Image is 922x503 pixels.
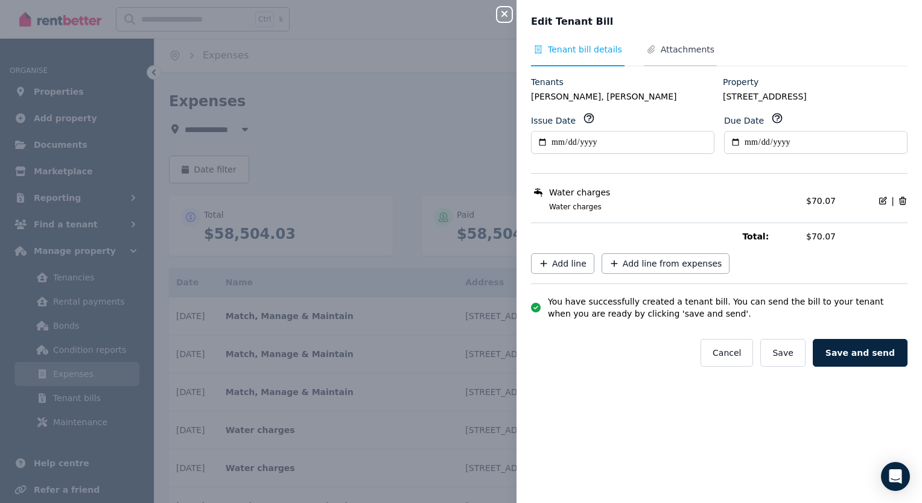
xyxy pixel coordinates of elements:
span: $70.07 [806,196,836,206]
button: Cancel [701,339,753,367]
span: Attachments [661,43,714,55]
legend: [STREET_ADDRESS] [723,90,908,103]
span: | [891,195,894,207]
label: Tenants [531,76,564,88]
span: Add line [552,258,587,270]
span: $70.07 [806,230,908,242]
label: Due Date [724,115,764,127]
span: Add line from expenses [623,258,722,270]
nav: Tabs [531,43,908,66]
label: Property [723,76,758,88]
span: Tenant bill details [548,43,622,55]
button: Add line [531,253,594,274]
span: Edit Tenant Bill [531,14,613,29]
span: Total: [742,230,799,242]
span: You have successfully created a tenant bill. You can send the bill to your tenant when you are re... [548,296,908,320]
button: Save and send [813,339,908,367]
button: Add line from expenses [602,253,730,274]
span: Water charges [535,202,799,212]
legend: [PERSON_NAME], [PERSON_NAME] [531,90,716,103]
label: Issue Date [531,115,576,127]
div: Open Intercom Messenger [881,462,910,491]
span: Water charges [549,186,610,198]
button: Save [760,339,805,367]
